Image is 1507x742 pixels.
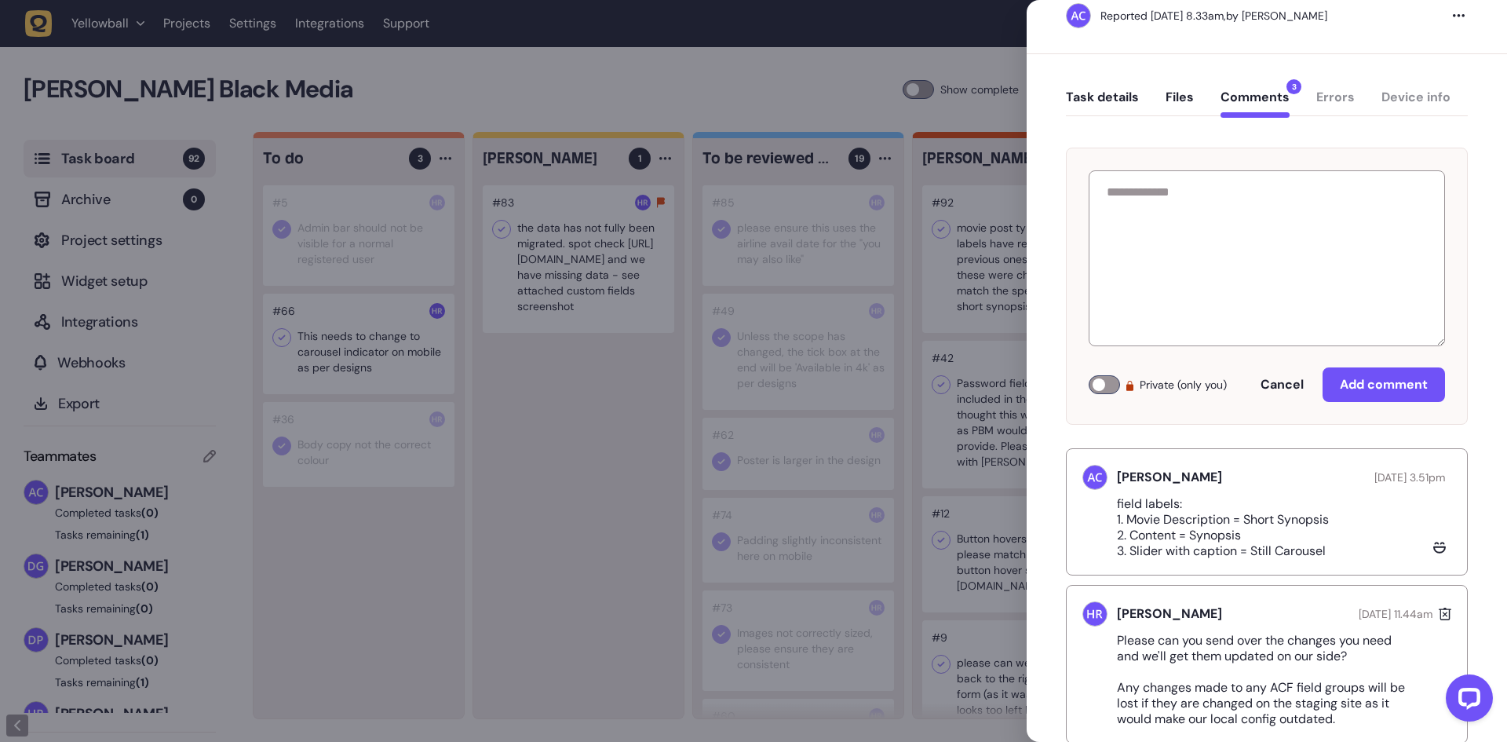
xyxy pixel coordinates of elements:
h5: [PERSON_NAME] [1117,470,1222,485]
button: Task details [1066,90,1139,118]
button: Comments [1221,90,1290,118]
button: Add comment [1323,367,1445,402]
p: field labels: 1. Movie Description = Short Synopsis 2. Content = Synopsis 3. Slider with caption ... [1117,496,1341,559]
span: Cancel [1261,376,1304,393]
span: 3 [1286,79,1301,94]
div: Reported [DATE] 8.33am, [1100,9,1226,23]
span: [DATE] 3.51pm [1374,470,1445,484]
span: Add comment [1340,376,1428,393]
p: Please can you send over the changes you need and we'll get them updated on our side? Any changes... [1117,633,1428,727]
h5: [PERSON_NAME] [1117,606,1222,622]
button: Files [1166,90,1194,118]
button: Cancel [1245,369,1319,400]
span: Private (only you) [1140,375,1227,394]
div: by [PERSON_NAME] [1100,8,1327,24]
img: Ameet Chohan [1067,4,1090,27]
iframe: LiveChat chat widget [1433,668,1499,734]
span: [DATE] 11.44am [1359,607,1432,621]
